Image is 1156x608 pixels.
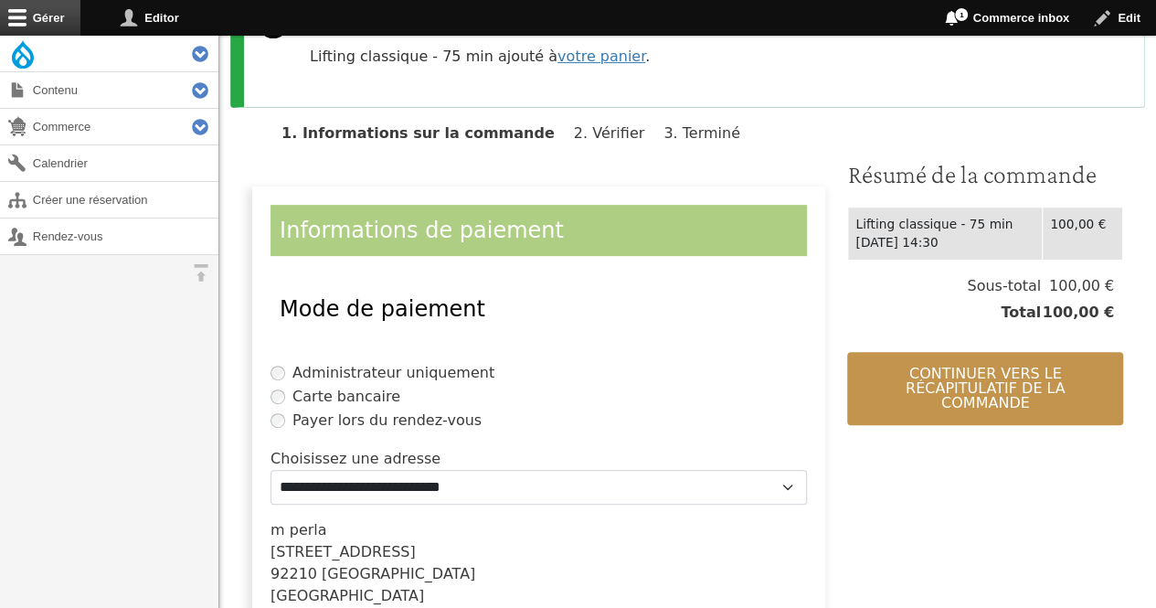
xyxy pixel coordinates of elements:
span: Total [1001,302,1041,324]
label: Choisissez une adresse [270,448,440,470]
time: [DATE] 14:30 [855,235,938,250]
span: perla [290,521,327,539]
li: Terminé [663,124,755,142]
span: 92210 [270,565,317,582]
span: 100,00 € [1041,275,1114,297]
span: [STREET_ADDRESS] [270,543,416,560]
td: 100,00 € [1043,207,1123,260]
span: m [270,521,285,539]
label: Administrateur uniquement [292,362,494,384]
h3: Résumé de la commande [847,159,1123,190]
span: Informations de paiement [280,218,564,243]
li: Vérifier [574,124,659,142]
button: Orientation horizontale [183,255,218,291]
label: Payer lors du rendez-vous [292,410,482,432]
li: Informations sur la commande [281,124,569,142]
span: [GEOGRAPHIC_DATA] [322,565,475,582]
span: Sous-total [967,275,1041,297]
span: [GEOGRAPHIC_DATA] [270,587,424,604]
span: 1 [954,7,969,22]
div: Lifting classique - 75 min [855,215,1034,234]
span: 100,00 € [1041,302,1114,324]
span: Mode de paiement [280,296,485,322]
label: Carte bancaire [292,386,400,408]
a: votre panier [557,48,645,65]
button: Continuer vers le récapitulatif de la commande [847,352,1123,425]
